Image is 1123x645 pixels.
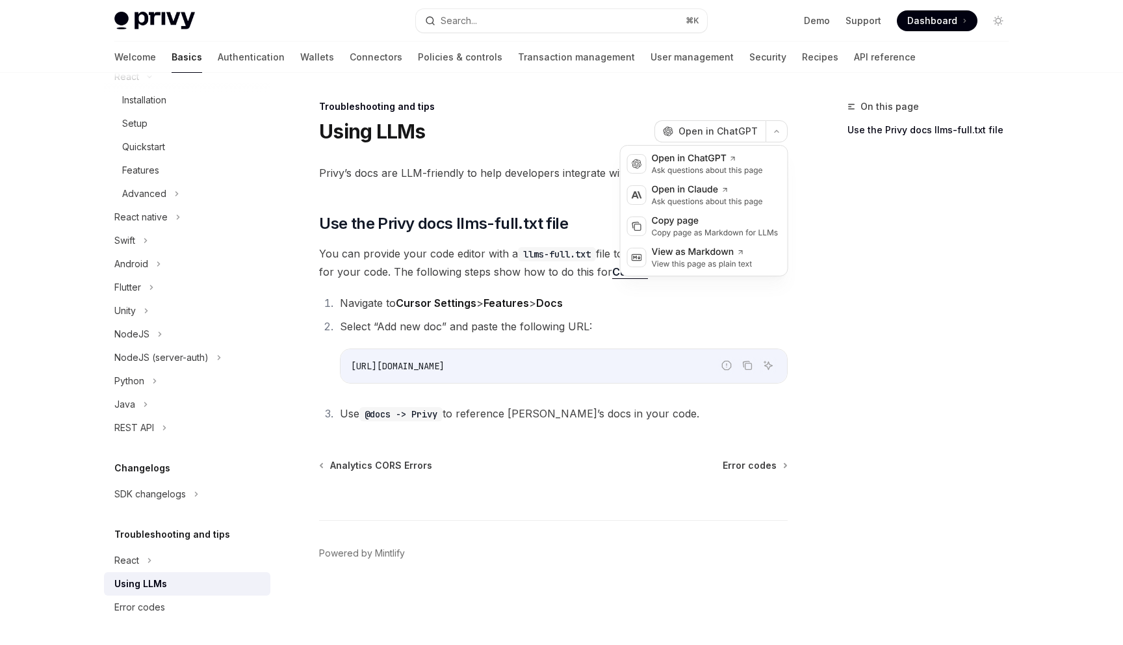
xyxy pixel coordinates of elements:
[988,10,1009,31] button: Toggle dark mode
[122,139,165,155] div: Quickstart
[536,296,563,309] strong: Docs
[340,407,699,420] span: Use to reference [PERSON_NAME]’s docs in your code.
[114,373,144,389] div: Python
[319,244,788,281] span: You can provide your code editor with a file to use Privy’s docs as a context for your code. The ...
[114,397,135,412] div: Java
[678,125,758,138] span: Open in ChatGPT
[518,42,635,73] a: Transaction management
[218,42,285,73] a: Authentication
[114,460,170,476] h5: Changelogs
[104,88,270,112] a: Installation
[441,13,477,29] div: Search...
[104,135,270,159] a: Quickstart
[114,42,156,73] a: Welcome
[652,259,753,269] div: View this page as plain text
[300,42,334,73] a: Wallets
[652,246,753,259] div: View as Markdown
[122,163,159,178] div: Features
[319,120,426,143] h1: Using LLMs
[114,303,136,319] div: Unity
[802,42,838,73] a: Recipes
[739,357,756,374] button: Copy the contents from the code block
[104,112,270,135] a: Setup
[340,296,563,309] span: Navigate to > >
[652,228,779,238] div: Copy page as Markdown for LLMs
[114,576,167,592] div: Using LLMs
[114,280,141,295] div: Flutter
[114,350,209,365] div: NodeJS (server-auth)
[122,92,166,108] div: Installation
[114,12,195,30] img: light logo
[114,233,135,248] div: Swift
[114,256,148,272] div: Android
[416,9,707,33] button: Search...⌘K
[319,547,405,560] a: Powered by Mintlify
[686,16,699,26] span: ⌘ K
[652,196,763,207] div: Ask questions about this page
[518,247,596,261] code: llms-full.txt
[319,164,788,182] span: Privy’s docs are LLM-friendly to help developers integrate with Privy faster.
[104,572,270,596] a: Using LLMs
[114,420,154,436] div: REST API
[749,42,786,73] a: Security
[320,459,432,472] a: Analytics CORS Errors
[652,165,763,176] div: Ask questions about this page
[652,215,779,228] div: Copy page
[104,159,270,182] a: Features
[854,42,916,73] a: API reference
[654,120,766,142] button: Open in ChatGPT
[651,42,734,73] a: User management
[122,186,166,202] div: Advanced
[396,296,476,309] strong: Cursor Settings
[847,120,1019,140] a: Use the Privy docs llms-full.txt file
[114,209,168,225] div: React native
[907,14,957,27] span: Dashboard
[897,10,977,31] a: Dashboard
[319,213,568,234] span: Use the Privy docs llms-full.txt file
[652,152,763,165] div: Open in ChatGPT
[612,265,648,279] a: Cursor
[418,42,502,73] a: Policies & controls
[723,459,786,472] a: Error codes
[351,360,445,372] span: [URL][DOMAIN_NAME]
[319,100,788,113] div: Troubleshooting and tips
[652,183,763,196] div: Open in Claude
[172,42,202,73] a: Basics
[114,527,230,542] h5: Troubleshooting and tips
[359,407,443,421] code: @docs -> Privy
[114,553,139,568] div: React
[718,357,735,374] button: Report incorrect code
[114,486,186,502] div: SDK changelogs
[340,320,592,333] span: Select “Add new doc” and paste the following URL:
[860,99,919,114] span: On this page
[122,116,148,131] div: Setup
[350,42,402,73] a: Connectors
[330,459,432,472] span: Analytics CORS Errors
[104,596,270,619] a: Error codes
[114,326,149,342] div: NodeJS
[723,459,777,472] span: Error codes
[804,14,830,27] a: Demo
[114,599,165,615] div: Error codes
[484,296,529,309] strong: Features
[845,14,881,27] a: Support
[760,357,777,374] button: Ask AI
